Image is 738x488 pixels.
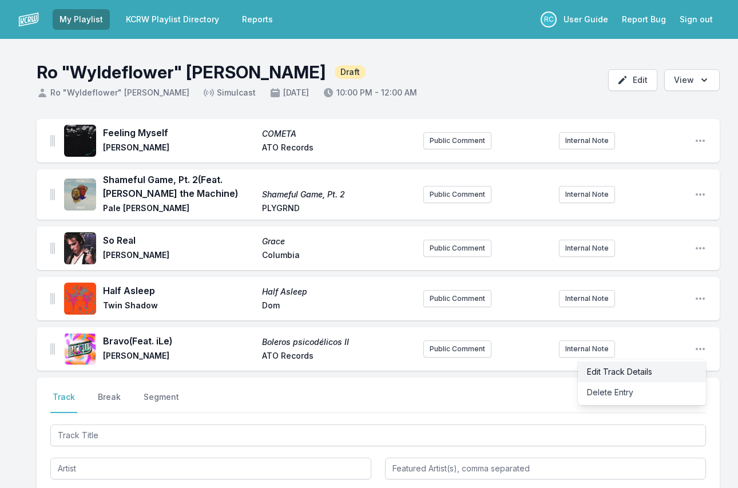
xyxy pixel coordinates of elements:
[262,128,414,140] span: COMETA
[559,340,615,358] button: Internal Note
[37,62,326,82] h1: Ro "Wyldeflower" [PERSON_NAME]
[103,142,255,156] span: [PERSON_NAME]
[608,69,657,91] button: Edit
[103,350,255,364] span: [PERSON_NAME]
[262,189,414,200] span: Shameful Game, Pt. 2
[578,362,706,382] button: Edit Track Details
[385,458,706,479] input: Featured Artist(s), comma separated
[50,135,55,146] img: Drag Handle
[695,135,706,146] button: Open playlist item options
[262,300,414,314] span: Dom
[262,236,414,247] span: Grace
[64,283,96,315] img: Half Asleep
[695,293,706,304] button: Open playlist item options
[673,9,720,30] button: Sign out
[103,300,255,314] span: Twin Shadow
[423,240,491,257] button: Public Comment
[50,424,706,446] input: Track Title
[423,290,491,307] button: Public Comment
[559,290,615,307] button: Internal Note
[695,243,706,254] button: Open playlist item options
[269,87,309,98] span: [DATE]
[235,9,280,30] a: Reports
[50,189,55,200] img: Drag Handle
[323,87,417,98] span: 10:00 PM - 12:00 AM
[50,458,371,479] input: Artist
[262,142,414,156] span: ATO Records
[203,87,256,98] span: Simulcast
[50,243,55,254] img: Drag Handle
[18,9,39,30] img: logo-white-87cec1fa9cbef997252546196dc51331.png
[262,336,414,348] span: Boleros psicodélicos II
[103,334,255,348] span: Bravo (Feat. iLe)
[423,340,491,358] button: Public Comment
[664,69,720,91] button: Open options
[50,293,55,304] img: Drag Handle
[103,126,255,140] span: Feeling Myself
[64,232,96,264] img: Grace
[103,173,255,200] span: Shameful Game, Pt. 2 (Feat. [PERSON_NAME] the Machine)
[578,382,706,403] button: Delete Entry
[335,65,366,79] span: Draft
[103,284,255,297] span: Half Asleep
[64,125,96,157] img: COMETA
[559,240,615,257] button: Internal Note
[557,9,615,30] a: User Guide
[103,233,255,247] span: So Real
[64,333,96,365] img: Boleros psicodélicos II
[541,11,557,27] p: Rocio Contreras
[64,178,96,211] img: Shameful Game, Pt. 2
[96,391,123,413] button: Break
[262,249,414,263] span: Columbia
[695,189,706,200] button: Open playlist item options
[559,132,615,149] button: Internal Note
[103,249,255,263] span: [PERSON_NAME]
[53,9,110,30] a: My Playlist
[423,132,491,149] button: Public Comment
[103,203,255,216] span: Pale [PERSON_NAME]
[119,9,226,30] a: KCRW Playlist Directory
[578,359,706,405] div: Open playlist item options
[262,350,414,364] span: ATO Records
[559,186,615,203] button: Internal Note
[423,186,491,203] button: Public Comment
[695,343,706,355] button: Open playlist item options
[141,391,181,413] button: Segment
[262,203,414,216] span: PLYGRND
[262,286,414,297] span: Half Asleep
[615,9,673,30] a: Report Bug
[50,391,77,413] button: Track
[50,343,55,355] img: Drag Handle
[37,87,189,98] span: Ro "Wyldeflower" [PERSON_NAME]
